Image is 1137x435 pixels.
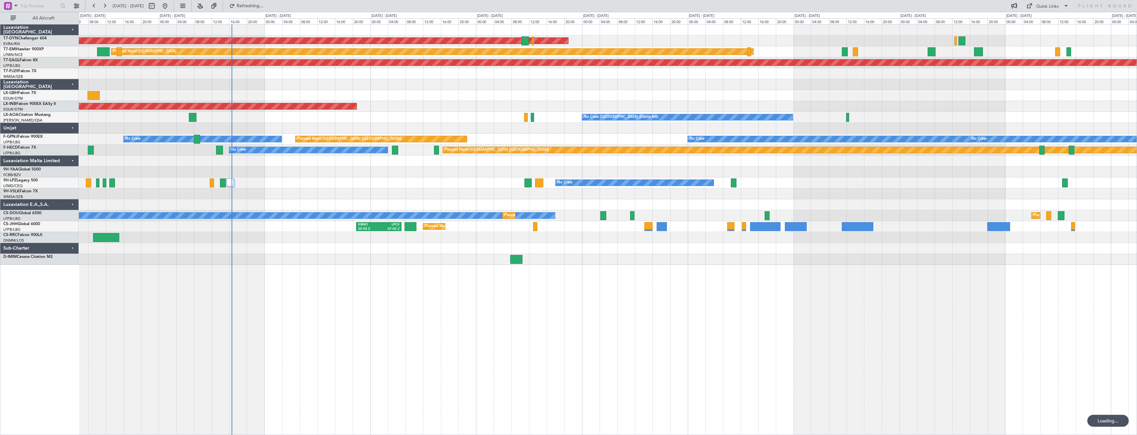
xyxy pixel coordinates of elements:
a: T7-EAGLFalcon 8X [3,58,38,62]
span: LX-INB [3,102,16,106]
div: 04:00 [705,18,723,24]
div: 12:00 [212,18,229,24]
div: [DATE] - [DATE] [371,13,397,19]
div: 04:00 [811,18,829,24]
div: [DATE] - [DATE] [689,13,714,19]
div: 04:00 [388,18,406,24]
a: D-IMIMCessna Citation M2 [3,255,53,259]
div: 20:00 [564,18,582,24]
div: [DATE] - [DATE] [900,13,926,19]
a: LFPB/LBG [3,140,21,145]
div: KRNO [358,222,379,227]
button: Quick Links [1023,1,1072,11]
span: Refreshing... [236,4,264,8]
div: 00:00 [264,18,282,24]
div: 12:00 [529,18,547,24]
a: LFMD/CEQ [3,183,23,188]
span: CS-JHH [3,222,18,226]
div: 12:00 [952,18,970,24]
a: LFPB/LBG [3,151,21,156]
div: [DATE] - [DATE] [583,13,609,19]
span: F-GPNJ [3,135,18,139]
div: 12:00 [1058,18,1076,24]
div: 16:00 [124,18,141,24]
a: LFMN/NCE [3,52,23,57]
button: All Aircraft [7,13,72,24]
div: 07:05 Z [379,227,399,231]
a: WMSA/SZB [3,74,23,79]
div: 16:00 [335,18,352,24]
div: 04:00 [917,18,935,24]
div: 12:00 [846,18,864,24]
a: WMSA/SZB [3,194,23,199]
div: 00:00 [899,18,917,24]
div: 04:00 [600,18,617,24]
span: 9H-YAA [3,168,18,171]
div: No Crew [GEOGRAPHIC_DATA] (Dublin Intl) [584,112,658,122]
span: 9H-LPZ [3,178,17,182]
div: 00:00 [476,18,494,24]
a: T7-DYNChallenger 604 [3,36,47,40]
span: LX-AOA [3,113,19,117]
a: LX-AOACitation Mustang [3,113,51,117]
span: CS-DOU [3,211,19,215]
div: 20:00 [776,18,793,24]
span: [DATE] - [DATE] [113,3,144,9]
div: [DATE] - [DATE] [794,13,820,19]
button: Refreshing... [226,1,266,11]
a: LX-INBFalcon 900EX EASy II [3,102,56,106]
div: 08:00 [935,18,952,24]
div: [DATE] - [DATE] [477,13,503,19]
div: 08:00 [512,18,529,24]
div: Loading... [1087,415,1129,427]
div: 08:00 [723,18,740,24]
div: 12:00 [635,18,652,24]
a: FCBB/BZV [3,172,21,177]
div: 04:00 [176,18,194,24]
div: No Crew [971,134,987,144]
a: [PERSON_NAME]/QSA [3,118,42,123]
a: EDLW/DTM [3,96,23,101]
div: 00:00 [370,18,388,24]
div: 08:00 [829,18,846,24]
div: 20:00 [353,18,370,24]
span: CS-RRC [3,233,18,237]
div: 08:00 [88,18,106,24]
span: All Aircraft [17,16,70,21]
div: 16:00 [1076,18,1093,24]
div: 08:00 [1040,18,1058,24]
div: Planned Maint [GEOGRAPHIC_DATA] ([GEOGRAPHIC_DATA]) [425,221,529,231]
div: 16:00 [441,18,459,24]
div: 16:00 [758,18,776,24]
div: [DATE] - [DATE] [160,13,185,19]
div: No Crew [125,134,140,144]
a: LFPB/LBG [3,227,21,232]
div: 12:00 [106,18,123,24]
a: LFPB/LBG [3,216,21,221]
div: 00:00 [688,18,705,24]
div: 20:00 [459,18,476,24]
div: 12:00 [423,18,441,24]
div: 08:00 [406,18,423,24]
span: F-HECD [3,146,18,150]
div: 00:00 [1005,18,1023,24]
div: 20:00 [670,18,688,24]
div: [DATE] - [DATE] [1006,13,1032,19]
div: 16:00 [864,18,882,24]
div: 20:00 [1093,18,1111,24]
div: 08:00 [194,18,212,24]
div: 04:00 [494,18,511,24]
a: LFPB/LBG [3,63,21,68]
a: EVRA/RIX [3,41,20,46]
div: LPCS [379,222,399,227]
span: T7-DYN [3,36,18,40]
a: 9H-LPZLegacy 500 [3,178,38,182]
div: No Crew [557,178,572,188]
a: EDLW/DTM [3,107,23,112]
a: 9H-YAAGlobal 5000 [3,168,41,171]
div: 04:00 [71,18,88,24]
div: 00:00 [793,18,811,24]
span: D-IMIM [3,255,17,259]
div: Quick Links [1036,3,1059,10]
a: CS-RRCFalcon 900LX [3,233,42,237]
